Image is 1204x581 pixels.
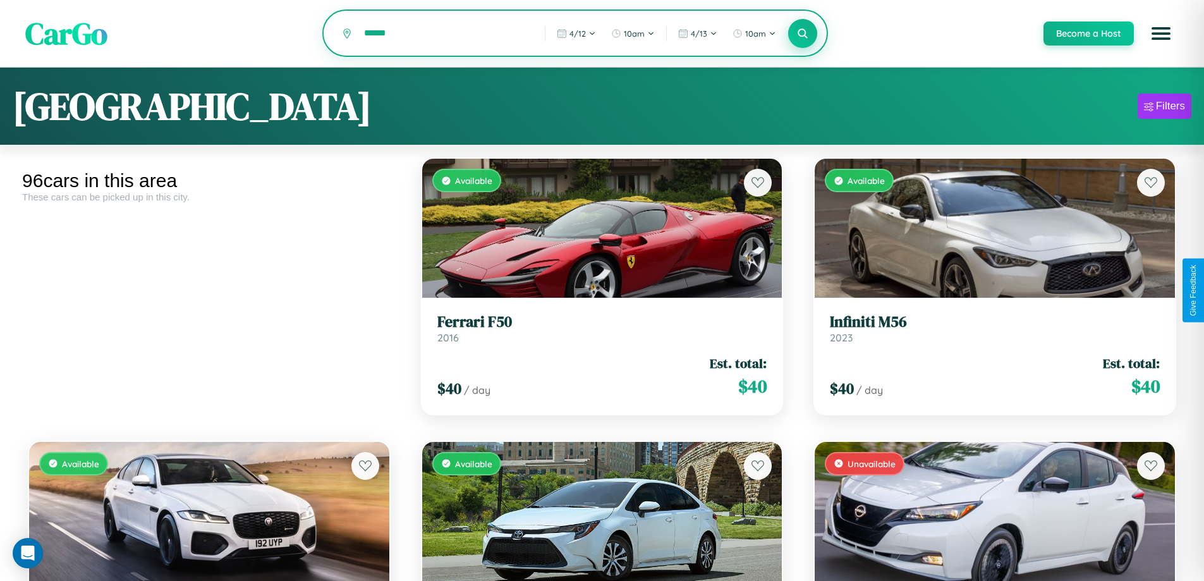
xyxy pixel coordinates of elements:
span: Available [848,175,885,186]
span: Est. total: [710,354,767,372]
span: 4 / 13 [691,28,707,39]
button: Open menu [1143,16,1179,51]
a: Ferrari F502016 [437,313,767,344]
span: Available [455,175,492,186]
span: 4 / 12 [569,28,586,39]
span: Available [62,458,99,469]
h1: [GEOGRAPHIC_DATA] [13,80,372,132]
span: Available [455,458,492,469]
span: 2023 [830,331,853,344]
button: Become a Host [1043,21,1134,46]
span: 2016 [437,331,459,344]
div: Filters [1156,100,1185,113]
span: / day [464,384,490,396]
button: 4/12 [550,23,602,44]
button: 4/13 [672,23,724,44]
button: 10am [726,23,782,44]
span: Est. total: [1103,354,1160,372]
h3: Infiniti M56 [830,313,1160,331]
span: Unavailable [848,458,896,469]
div: These cars can be picked up in this city. [22,192,396,202]
button: Filters [1138,94,1191,119]
span: $ 40 [437,378,461,399]
span: / day [856,384,883,396]
span: $ 40 [830,378,854,399]
div: Give Feedback [1189,265,1198,316]
button: 10am [605,23,661,44]
span: 10am [745,28,766,39]
span: CarGo [25,13,107,54]
span: $ 40 [1131,374,1160,399]
span: $ 40 [738,374,767,399]
div: 96 cars in this area [22,170,396,192]
span: 10am [624,28,645,39]
div: Open Intercom Messenger [13,538,43,568]
a: Infiniti M562023 [830,313,1160,344]
h3: Ferrari F50 [437,313,767,331]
